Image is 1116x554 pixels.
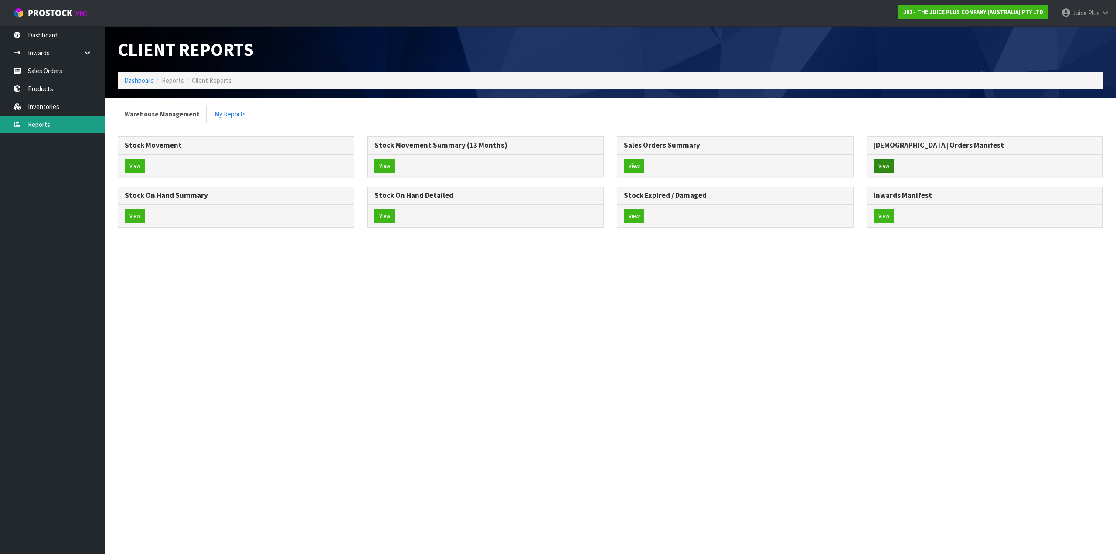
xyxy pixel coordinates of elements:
img: cube-alt.png [13,7,24,18]
span: Client Reports [118,38,254,61]
h3: Stock Movement Summary (13 Months) [374,141,597,150]
button: View [125,209,145,223]
span: Plus [1088,9,1100,17]
button: View [374,159,395,173]
h3: Inwards Manifest [874,191,1096,200]
span: Client Reports [192,76,231,85]
button: View [874,159,894,173]
small: WMS [74,10,88,18]
span: Reports [162,76,184,85]
button: View [624,209,644,223]
button: View [125,159,145,173]
h3: Stock On Hand Detailed [374,191,597,200]
h3: [DEMOGRAPHIC_DATA] Orders Manifest [874,141,1096,150]
button: View [874,209,894,223]
a: Warehouse Management [118,105,207,123]
h3: Sales Orders Summary [624,141,847,150]
h3: Stock Movement [125,141,347,150]
span: ProStock [28,7,72,19]
a: Dashboard [124,76,154,85]
strong: J02 - THE JUICE PLUS COMPANY [AUSTRALIA] PTY LTD [903,8,1043,16]
a: My Reports [208,105,253,123]
h3: Stock Expired / Damaged [624,191,847,200]
button: View [374,209,395,223]
span: Juice [1072,9,1087,17]
button: View [624,159,644,173]
h3: Stock On Hand Summary [125,191,347,200]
